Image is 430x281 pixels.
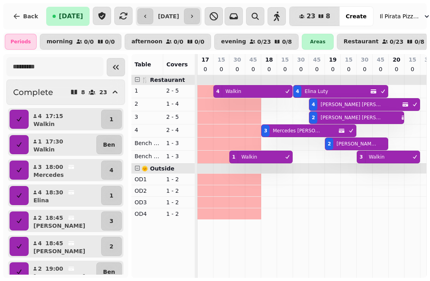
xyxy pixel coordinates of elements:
p: 17:30 [45,138,63,145]
p: Elina Luty [305,88,328,95]
p: OD3 [135,198,160,206]
span: Table [135,61,151,68]
p: 2 [109,242,113,250]
p: [PERSON_NAME] [33,273,85,281]
p: 0 [409,65,416,73]
span: Il Pirata Pizzata [380,12,420,20]
p: 2 [37,265,42,273]
div: 3 [264,128,267,134]
div: 3 [360,154,363,160]
button: Complete823 [6,79,125,105]
p: OD1 [135,175,160,183]
span: 🍴 Restaurant [141,77,185,83]
p: 0 [202,65,209,73]
p: 45 [313,56,321,64]
button: 417:15Walkin [30,110,100,129]
p: OD2 [135,187,160,195]
p: 18:45 [45,214,63,222]
p: Bench Left [135,139,160,147]
p: 1 [135,87,160,95]
button: 3 [101,211,122,231]
p: 0 [346,65,352,73]
p: 30 [297,56,305,64]
p: Walkin [241,154,257,160]
p: 23 [99,89,107,95]
p: 0 / 8 [282,39,292,45]
p: 1 [109,192,113,200]
p: Restaurant [344,39,379,45]
h2: Complete [13,87,53,98]
p: 17 [201,56,209,64]
p: 19:00 [45,265,63,273]
p: 3 [109,217,113,225]
p: 17:15 [45,112,63,120]
p: 2 - 5 [166,87,192,95]
p: 4 [37,239,42,247]
p: 1 - 4 [166,100,192,108]
p: 3 [37,163,42,171]
button: 218:45[PERSON_NAME] [30,211,100,231]
p: 0 / 23 [257,39,271,45]
p: [PERSON_NAME] [PERSON_NAME] [336,141,377,147]
p: 0 / 0 [174,39,184,45]
button: 238 [289,7,340,26]
div: 4 [216,88,219,95]
p: 0 / 0 [84,39,94,45]
button: morning0/00/0 [40,34,121,50]
p: 3 [135,113,160,121]
p: OD4 [135,210,160,218]
p: 20 [393,56,400,64]
p: Walkin [369,154,385,160]
p: 0 / 8 [414,39,424,45]
button: evening0/230/8 [214,34,299,50]
p: 15 [217,56,225,64]
p: 18:30 [45,188,63,196]
p: 0 [218,65,225,73]
button: 2 [101,237,122,256]
p: Walkin [33,145,55,153]
p: 0 [298,65,304,73]
div: 2 [328,141,331,147]
button: afternoon0/00/0 [125,34,211,50]
div: 4 [296,88,299,95]
button: 418:30Elina [30,186,100,205]
p: 4 [109,166,113,174]
p: 45 [249,56,257,64]
span: 8 [326,13,330,19]
p: 1 - 2 [166,210,192,218]
p: 18 [265,56,273,64]
p: 0 [362,65,368,73]
button: 418:45[PERSON_NAME] [30,237,100,256]
p: evening [221,39,246,45]
p: [PERSON_NAME] [PERSON_NAME] [321,114,382,121]
p: 2 [135,100,160,108]
p: 0 [377,65,384,73]
p: [PERSON_NAME] [33,247,85,255]
span: Back [23,14,38,19]
p: 30 [233,56,241,64]
p: 4 [37,112,42,120]
button: [DATE] [46,7,90,26]
p: afternoon [131,39,162,45]
p: 0 / 0 [105,39,115,45]
span: Create [346,14,366,19]
p: 15 [345,56,352,64]
button: Create [339,7,373,26]
p: [PERSON_NAME] [PERSON_NAME] [321,101,382,108]
p: 0 [330,65,336,73]
p: 1 - 3 [166,152,192,160]
p: Elina [33,196,49,204]
p: Walkin [225,88,241,95]
p: 0 [250,65,256,73]
p: Walkin [33,120,55,128]
span: 🌞 Outside [141,165,174,172]
p: Mercedes [33,171,64,179]
p: Ben [103,268,115,276]
p: 2 - 4 [166,126,192,134]
div: 2 [312,114,315,121]
p: morning [47,39,73,45]
p: 15 [281,56,289,64]
p: 45 [377,56,384,64]
div: Areas [302,34,334,50]
p: [PERSON_NAME] [33,222,85,230]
